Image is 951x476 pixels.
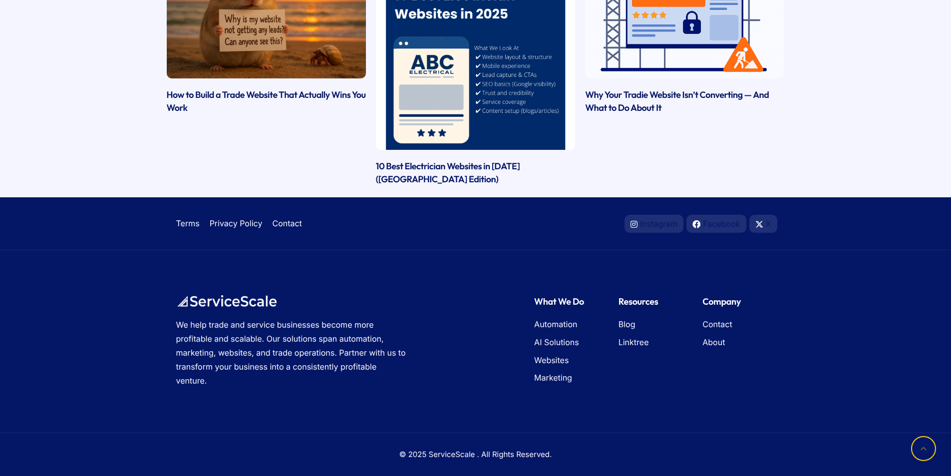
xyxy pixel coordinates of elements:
a: Contact [272,217,302,230]
p: We help trade and service businesses become more profitable and scalable. Our solutions span auto... [176,318,409,388]
a: X [749,215,777,233]
p: © 2025 ServiceScale . All Rights Reserved. [171,448,780,461]
a: Automation [534,318,577,331]
a: AI Solutions [534,336,579,349]
a: 10 Best Electrician Websites in [DATE] ([GEOGRAPHIC_DATA] Edition) [376,160,520,185]
a: Terms [176,217,200,230]
a: How to Build a Trade Website That Actually Wins You Work [167,89,366,113]
a: Websites [534,354,569,367]
a: Facebook [686,215,746,233]
a: Instagram [625,215,683,233]
a: Why Your Tradie Website Isn’t Converting — And What to Do About It [585,89,769,113]
h5: Company [702,295,772,308]
a: About [702,336,725,349]
h5: What We Do [534,295,604,308]
a: Privacy Policy [210,217,263,230]
a: Contact [702,318,732,331]
a: Blog [619,318,635,331]
a: Marketing [534,372,572,385]
img: ServiceScale logo representing business automation for tradies [176,295,277,307]
a: Linktree [619,336,649,349]
h5: Resources [619,295,688,308]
